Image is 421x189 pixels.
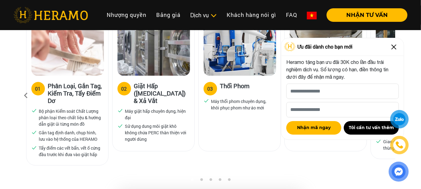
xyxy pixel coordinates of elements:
[190,11,217,19] div: Dịch vụ
[151,8,185,22] a: Bảng giá
[297,43,352,50] span: Ưu đãi dành cho bạn mới
[284,42,296,51] img: Logo
[204,98,209,104] img: checked.svg
[125,108,187,121] p: Máy giặt hấp chuyên dụng, hiện đại
[39,108,101,127] p: Bộ phận Kiểm soát Chất Lượng phân loại theo chất liệu & hướng dẫn giặt ủi từng món đồ
[376,139,381,144] img: checked.svg
[217,178,223,184] button: 4
[307,12,317,19] img: vn-flag.png
[210,13,217,19] img: subToggleIcon
[391,137,408,153] a: phone-icon
[211,98,273,111] p: Máy thổi phom chuyên dụng, khôi phục phom như áo mới
[222,8,281,22] a: Khách hàng nói gì
[322,12,407,18] a: NHẬN TƯ VẤN
[281,8,302,22] a: FAQ
[134,82,189,104] h3: Giặt Hấp ([MEDICAL_DATA]) & Xả Vắt
[389,42,399,52] img: Close
[226,178,232,184] button: 5
[220,82,250,94] h3: Thổi Phom
[208,85,213,93] div: 03
[31,108,37,113] img: checked.svg
[117,123,123,129] img: checked.svg
[31,145,37,151] img: checked.svg
[39,145,101,158] p: Tẩy điểm các vết bẩn, vết ố cứng đầu trước khi đưa vào giặt hấp
[208,178,214,184] button: 3
[344,121,399,135] button: Tôi cần tư vấn thêm
[14,7,88,23] img: heramo-logo.png
[286,121,341,135] button: Nhận mã ngay
[31,18,104,76] img: heramo-quy-trinh-giat-hap-tieu-chuan-buoc-1
[39,130,101,143] p: Gắn tag định danh, chụp hình, lưu vào hệ thống của HERAMO
[102,8,151,22] a: Nhượng quyền
[35,85,41,93] div: 01
[48,82,103,104] h3: Phân Loại, Gắn Tag, Kiểm Tra, Tẩy Điểm Dơ
[117,18,190,76] img: heramo-quy-trinh-giat-hap-tieu-chuan-buoc-2
[31,130,37,135] img: checked.svg
[189,178,195,184] button: 1
[396,142,403,148] img: phone-icon
[198,178,205,184] button: 2
[121,85,127,93] div: 02
[125,123,187,143] p: Sử dụng dung môi giặt khô không chứa PERC thân thiện với người dùng
[286,58,399,81] p: Heramo tặng bạn ưu đãi 30K cho lần đầu trải nghiệm dịch vụ. Số lượng có hạn, điền thông tin dưới ...
[327,8,407,22] button: NHẬN TƯ VẤN
[117,108,123,113] img: checked.svg
[204,18,276,76] img: heramo-quy-trinh-giat-hap-tieu-chuan-buoc-3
